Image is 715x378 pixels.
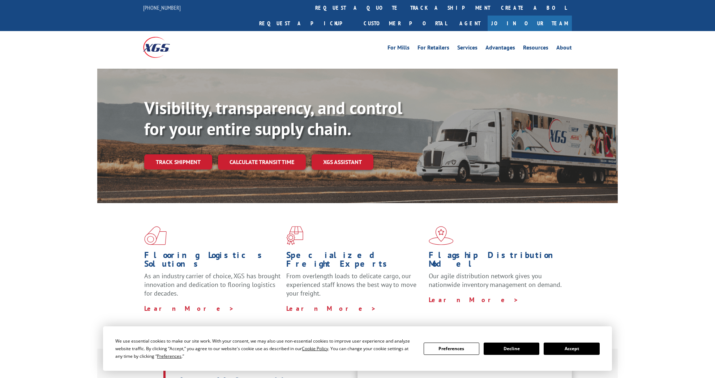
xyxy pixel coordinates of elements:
[485,45,515,53] a: Advantages
[115,337,415,360] div: We use essential cookies to make our site work. With your consent, we may also use non-essential ...
[424,343,479,355] button: Preferences
[544,343,599,355] button: Accept
[429,296,519,304] a: Learn More >
[429,226,454,245] img: xgs-icon-flagship-distribution-model-red
[144,96,402,140] b: Visibility, transparency, and control for your entire supply chain.
[286,272,423,304] p: From overlength loads to delicate cargo, our experienced staff knows the best way to move your fr...
[144,154,212,169] a: Track shipment
[388,45,410,53] a: For Mills
[457,45,478,53] a: Services
[144,251,281,272] h1: Flooring Logistics Solutions
[484,343,539,355] button: Decline
[144,226,167,245] img: xgs-icon-total-supply-chain-intelligence-red
[157,353,181,359] span: Preferences
[286,304,376,313] a: Learn More >
[429,272,562,289] span: Our agile distribution network gives you nationwide inventory management on demand.
[286,226,303,245] img: xgs-icon-focused-on-flooring-red
[488,16,572,31] a: Join Our Team
[286,251,423,272] h1: Specialized Freight Experts
[218,154,306,170] a: Calculate transit time
[452,16,488,31] a: Agent
[144,304,234,313] a: Learn More >
[429,251,565,272] h1: Flagship Distribution Model
[418,45,449,53] a: For Retailers
[358,16,452,31] a: Customer Portal
[103,326,612,371] div: Cookie Consent Prompt
[302,345,328,352] span: Cookie Policy
[312,154,373,170] a: XGS ASSISTANT
[144,272,281,297] span: As an industry carrier of choice, XGS has brought innovation and dedication to flooring logistics...
[254,16,358,31] a: Request a pickup
[556,45,572,53] a: About
[523,45,548,53] a: Resources
[143,4,181,11] a: [PHONE_NUMBER]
